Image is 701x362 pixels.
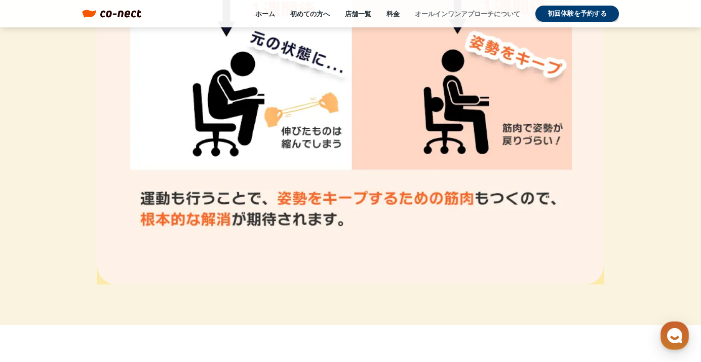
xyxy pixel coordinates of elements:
[255,9,275,18] a: ホーム
[386,9,400,18] a: 料金
[3,278,67,303] a: ホーム
[67,278,131,303] a: チャット
[290,9,330,18] a: 初めての方へ
[535,6,619,22] a: 初回体験を予約する
[131,278,194,303] a: 設定
[157,293,169,301] span: 設定
[26,293,44,301] span: ホーム
[345,9,371,18] a: 店舗一覧
[87,294,111,302] span: チャット
[415,9,520,18] a: オールインワンアプローチについて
